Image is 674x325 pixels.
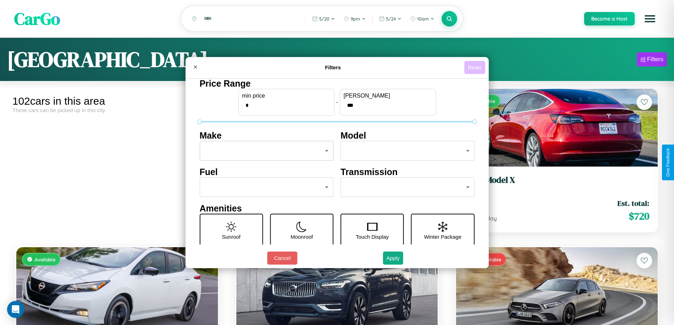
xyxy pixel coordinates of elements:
p: Moonroof [290,232,313,242]
div: 102 cars in this area [12,95,222,107]
p: - [336,97,338,107]
button: Become a Host [584,12,635,25]
span: Available [35,256,56,262]
p: Touch Display [356,232,388,242]
div: Filters [647,56,663,63]
h4: Transmission [341,167,475,177]
button: Filters [637,52,667,66]
label: min price [242,93,330,99]
p: Sunroof [222,232,241,242]
span: 10am [417,16,429,22]
h4: Price Range [200,79,474,89]
span: / day [482,215,497,222]
span: 9pm [351,16,360,22]
button: 5/20 [309,13,339,24]
button: Cancel [267,251,297,265]
span: Est. total: [617,198,649,208]
h4: Fuel [200,167,334,177]
h4: Model [341,130,475,141]
div: Open Intercom Messenger [7,301,24,318]
span: 5 / 20 [319,16,329,22]
button: 10am [407,13,438,24]
span: CarGo [14,7,60,30]
button: 5/24 [375,13,405,24]
p: Winter Package [424,232,462,242]
span: 5 / 24 [386,16,396,22]
button: Reset [464,61,485,74]
h1: [GEOGRAPHIC_DATA] [7,45,208,74]
button: Open menu [640,9,660,29]
div: These cars can be picked up in this city. [12,107,222,113]
span: $ 720 [629,209,649,223]
button: 9pm [340,13,369,24]
div: Give Feedback [666,148,670,177]
h4: Filters [202,64,464,70]
h4: Amenities [200,203,474,214]
a: Tesla Model X2024 [465,175,649,192]
label: [PERSON_NAME] [344,93,432,99]
h3: Tesla Model X [465,175,649,185]
button: Apply [383,251,403,265]
h4: Make [200,130,334,141]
